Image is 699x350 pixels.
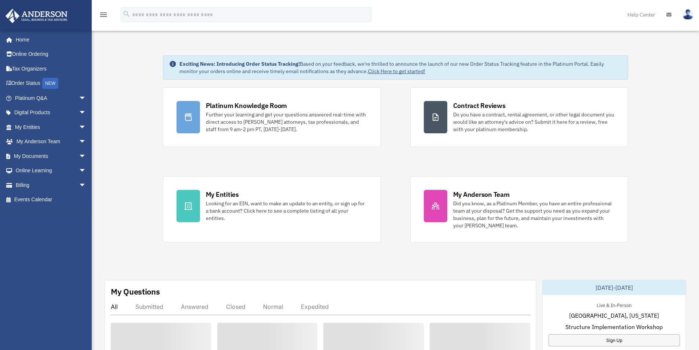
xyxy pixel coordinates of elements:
[569,311,659,320] span: [GEOGRAPHIC_DATA], [US_STATE]
[5,149,97,163] a: My Documentsarrow_drop_down
[5,178,97,192] a: Billingarrow_drop_down
[5,192,97,207] a: Events Calendar
[5,32,94,47] a: Home
[111,286,160,297] div: My Questions
[79,105,94,120] span: arrow_drop_down
[206,200,367,222] div: Looking for an EIN, want to make an update to an entity, or sign up for a bank account? Click her...
[263,303,283,310] div: Normal
[163,176,381,243] a: My Entities Looking for an EIN, want to make an update to an entity, or sign up for a bank accoun...
[5,134,97,149] a: My Anderson Teamarrow_drop_down
[79,178,94,193] span: arrow_drop_down
[79,163,94,178] span: arrow_drop_down
[549,334,680,346] a: Sign Up
[226,303,245,310] div: Closed
[5,120,97,134] a: My Entitiesarrow_drop_down
[682,9,693,20] img: User Pic
[453,111,615,133] div: Do you have a contract, rental agreement, or other legal document you would like an attorney's ad...
[206,111,367,133] div: Further your learning and get your questions answered real-time with direct access to [PERSON_NAM...
[591,301,637,308] div: Live & In-Person
[565,322,663,331] span: Structure Implementation Workshop
[123,10,131,18] i: search
[453,190,510,199] div: My Anderson Team
[5,105,97,120] a: Digital Productsarrow_drop_down
[79,149,94,164] span: arrow_drop_down
[135,303,163,310] div: Submitted
[5,163,97,178] a: Online Learningarrow_drop_down
[42,78,58,89] div: NEW
[181,303,208,310] div: Answered
[5,91,97,105] a: Platinum Q&Aarrow_drop_down
[453,101,506,110] div: Contract Reviews
[368,68,425,75] a: Click Here to get started!
[410,176,628,243] a: My Anderson Team Did you know, as a Platinum Member, you have an entire professional team at your...
[79,91,94,106] span: arrow_drop_down
[99,10,108,19] i: menu
[5,61,97,76] a: Tax Organizers
[5,47,97,62] a: Online Ordering
[179,60,622,75] div: Based on your feedback, we're thrilled to announce the launch of our new Order Status Tracking fe...
[79,134,94,149] span: arrow_drop_down
[206,190,239,199] div: My Entities
[3,9,70,23] img: Anderson Advisors Platinum Portal
[206,101,287,110] div: Platinum Knowledge Room
[453,200,615,229] div: Did you know, as a Platinum Member, you have an entire professional team at your disposal? Get th...
[410,87,628,147] a: Contract Reviews Do you have a contract, rental agreement, or other legal document you would like...
[163,87,381,147] a: Platinum Knowledge Room Further your learning and get your questions answered real-time with dire...
[301,303,329,310] div: Expedited
[179,61,300,67] strong: Exciting News: Introducing Order Status Tracking!
[543,280,686,295] div: [DATE]-[DATE]
[99,13,108,19] a: menu
[5,76,97,91] a: Order StatusNEW
[79,120,94,135] span: arrow_drop_down
[111,303,118,310] div: All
